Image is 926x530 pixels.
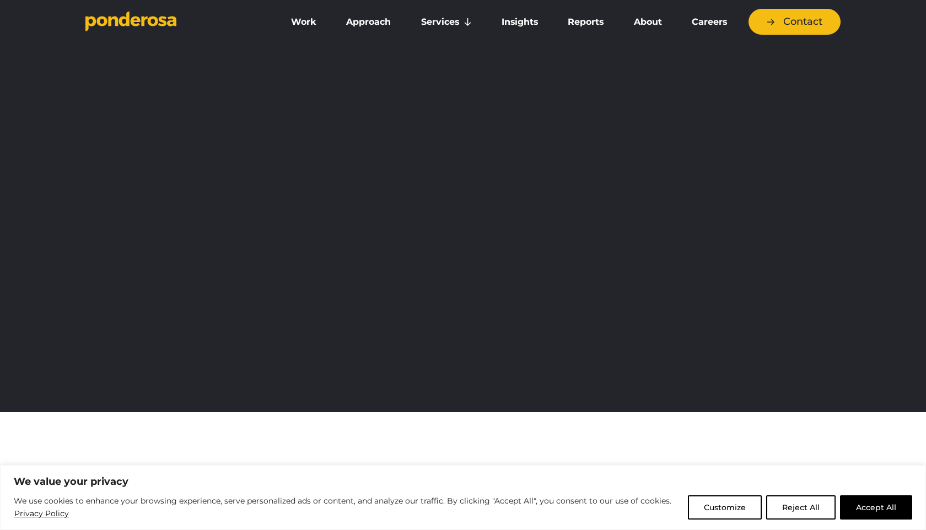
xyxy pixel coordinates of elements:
[621,10,674,34] a: About
[489,10,551,34] a: Insights
[555,10,616,34] a: Reports
[766,495,836,520] button: Reject All
[14,507,69,520] a: Privacy Policy
[278,10,329,34] a: Work
[688,495,762,520] button: Customize
[333,10,403,34] a: Approach
[85,11,262,33] a: Go to homepage
[749,9,841,35] a: Contact
[14,495,680,521] p: We use cookies to enhance your browsing experience, serve personalized ads or content, and analyz...
[14,475,912,488] p: We value your privacy
[408,10,484,34] a: Services
[679,10,740,34] a: Careers
[840,495,912,520] button: Accept All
